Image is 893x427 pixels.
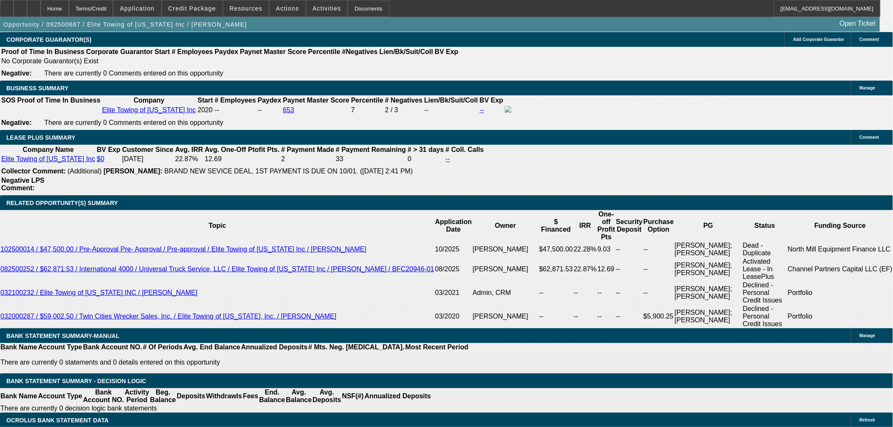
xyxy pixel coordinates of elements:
[1,70,32,77] b: Negative:
[38,343,83,351] th: Account Type
[0,289,198,296] a: 032100232 / Elite Towing of [US_STATE] INC / [PERSON_NAME]
[308,48,340,55] b: Percentile
[6,85,68,92] span: BUSINESS SUMMARY
[283,97,349,104] b: Paynet Master Score
[103,168,162,175] b: [PERSON_NAME]:
[574,241,597,257] td: 22.28%
[175,155,203,163] td: 22.87%
[787,281,893,305] td: Portfolio
[616,241,643,257] td: --
[281,155,334,163] td: 2
[787,210,893,241] th: Funding Source
[674,241,742,257] td: [PERSON_NAME]; [PERSON_NAME]
[257,105,281,115] td: --
[114,0,161,16] button: Application
[283,106,295,114] a: 653
[1,155,95,162] a: Elite Towing of [US_STATE] Inc
[276,5,299,12] span: Actions
[44,119,223,126] span: There are currently 0 Comments entered on this opportunity
[38,388,83,404] th: Account Type
[241,343,308,351] th: Annualized Deposits
[257,97,281,104] b: Paydex
[270,0,306,16] button: Actions
[204,155,280,163] td: 12.69
[215,97,256,104] b: # Employees
[407,155,444,163] td: 0
[120,5,154,12] span: Application
[505,106,511,113] img: facebook-icon.png
[472,210,539,241] th: Owner
[616,305,643,328] td: --
[793,37,844,42] span: Add Corporate Guarantor
[197,105,213,115] td: 2020
[574,257,597,281] td: 22.87%
[122,146,173,153] b: Customer Since
[313,5,341,12] span: Activities
[1,177,44,192] b: Negative LPS Comment:
[351,106,383,114] div: 7
[643,241,674,257] td: --
[472,257,539,281] td: [PERSON_NAME]
[168,5,216,12] span: Credit Package
[183,343,241,351] th: Avg. End Balance
[6,378,146,384] span: Bank Statement Summary - Decision Logic
[479,97,503,104] b: BV Exp
[435,305,472,328] td: 03/2020
[134,97,165,104] b: Company
[435,281,472,305] td: 03/2021
[223,0,269,16] button: Resources
[1,57,462,65] td: No Corporate Guarantor(s) Exist
[308,343,405,351] th: # Mts. Neg. [MEDICAL_DATA].
[472,241,539,257] td: [PERSON_NAME]
[97,155,104,162] a: $0
[364,388,431,404] th: Annualized Deposits
[539,241,574,257] td: $47,500.00
[597,257,616,281] td: 12.69
[215,106,219,114] span: --
[0,313,336,320] a: 032000287 / $59,002.50 / Twin Cities Wrecker Sales, Inc. / Elite Towing of [US_STATE], Inc. / [PE...
[122,155,174,163] td: [DATE]
[97,146,120,153] b: BV Exp
[574,210,597,241] th: IRR
[336,155,406,163] td: 33
[597,210,616,241] th: One-off Profit Pts
[643,257,674,281] td: --
[742,241,787,257] td: Dead - Duplicate
[742,210,787,241] th: Status
[312,388,342,404] th: Avg. Deposits
[215,48,238,55] b: Paydex
[6,36,92,43] span: CORPORATE GUARANTOR(S)
[446,155,450,162] a: --
[0,265,434,273] a: 082500252 / $62,871.53 / International 4000 / Universal Truck Service, LLC / Elite Towing of [US_...
[674,257,742,281] td: [PERSON_NAME]; [PERSON_NAME]
[674,210,742,241] th: PG
[1,168,66,175] b: Collector Comment:
[198,97,213,104] b: Start
[787,257,893,281] td: Channel Partners Capital LLC (EF)
[860,333,875,338] span: Manage
[539,281,574,305] td: --
[143,343,183,351] th: # Of Periods
[44,70,223,77] span: There are currently 0 Comments entered on this opportunity
[435,241,472,257] td: 10/2025
[379,48,433,55] b: Lien/Bk/Suit/Coll
[6,332,119,339] span: BANK STATEMENT SUMMARY-MANUAL
[175,146,203,153] b: Avg. IRR
[836,16,879,31] a: Open Ticket
[472,281,539,305] td: Admin, CRM
[206,388,242,404] th: Withdrawls
[472,305,539,328] td: [PERSON_NAME]
[860,86,875,90] span: Manage
[351,97,383,104] b: Percentile
[6,417,108,424] span: OCROLUS BANK STATEMENT DATA
[574,305,597,328] td: --
[435,257,472,281] td: 08/2025
[154,48,170,55] b: Start
[164,168,413,175] span: BRAND NEW SEVICE DEAL, 1ST PAYMENT IS DUE ON 10/01. ([DATE] 2:41 PM)
[597,281,616,305] td: --
[616,281,643,305] td: --
[1,119,32,126] b: Negative:
[172,48,213,55] b: # Employees
[674,281,742,305] td: [PERSON_NAME]; [PERSON_NAME]
[539,210,574,241] th: $ Financed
